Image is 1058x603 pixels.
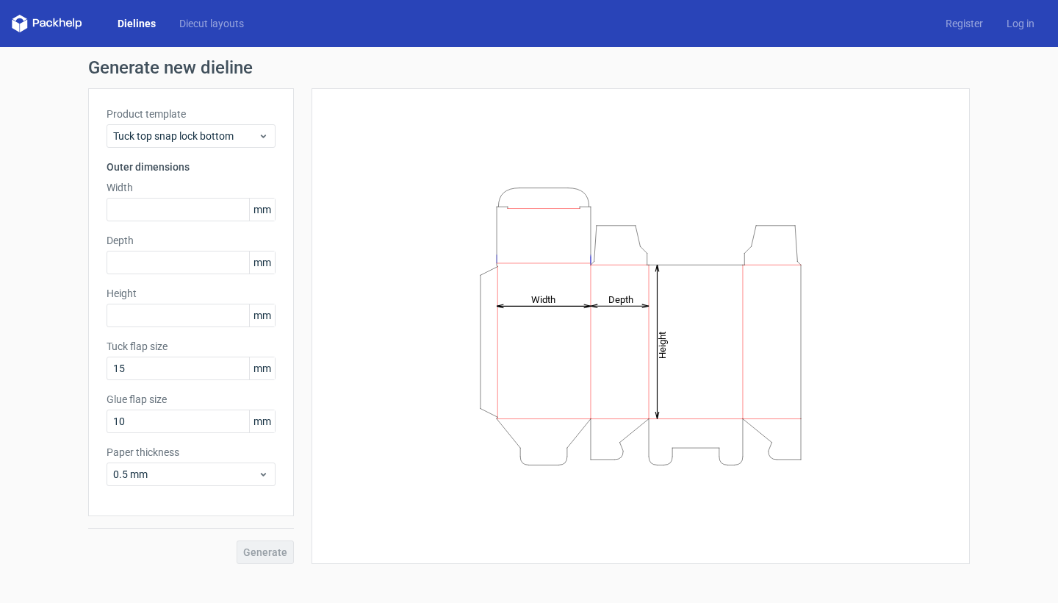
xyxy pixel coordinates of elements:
[107,107,276,121] label: Product template
[107,180,276,195] label: Width
[88,59,970,76] h1: Generate new dieline
[249,304,275,327] span: mm
[657,331,668,358] tspan: Height
[107,445,276,460] label: Paper thickness
[107,286,276,301] label: Height
[249,199,275,221] span: mm
[107,392,276,407] label: Glue flap size
[107,233,276,248] label: Depth
[107,339,276,354] label: Tuck flap size
[249,251,275,274] span: mm
[995,16,1046,31] a: Log in
[113,129,258,143] span: Tuck top snap lock bottom
[107,160,276,174] h3: Outer dimensions
[113,467,258,482] span: 0.5 mm
[608,293,633,304] tspan: Depth
[168,16,256,31] a: Diecut layouts
[934,16,995,31] a: Register
[249,357,275,379] span: mm
[106,16,168,31] a: Dielines
[249,410,275,432] span: mm
[531,293,555,304] tspan: Width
